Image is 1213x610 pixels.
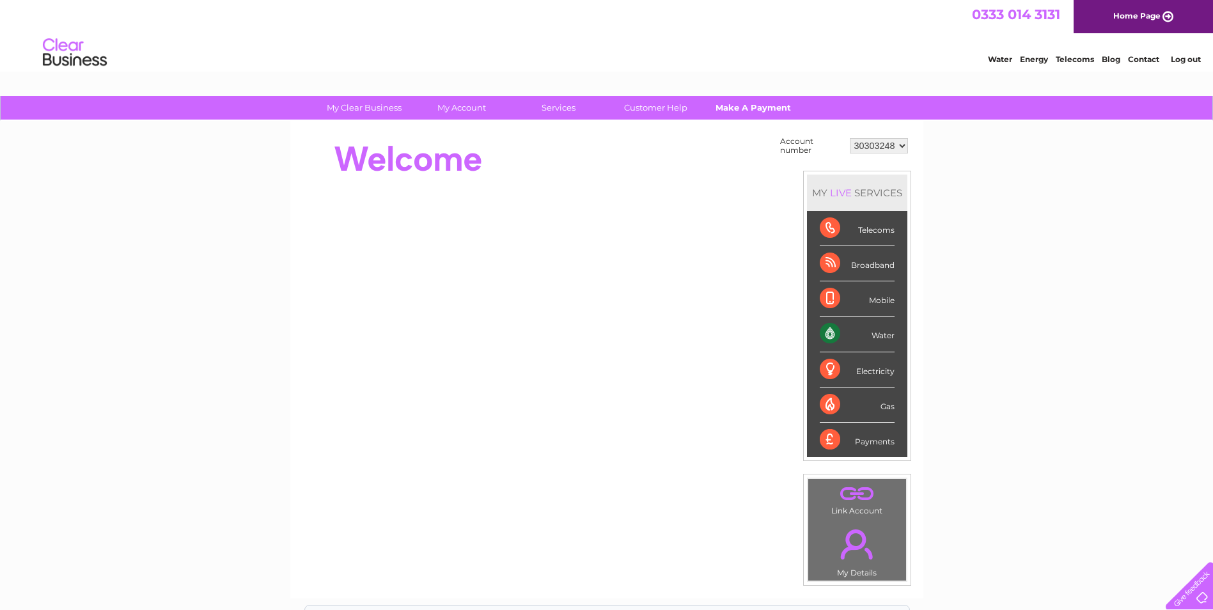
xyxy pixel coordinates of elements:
a: Contact [1128,54,1159,64]
a: Water [988,54,1012,64]
a: Energy [1020,54,1048,64]
div: Clear Business is a trading name of Verastar Limited (registered in [GEOGRAPHIC_DATA] No. 3667643... [305,7,909,62]
div: Gas [820,387,895,423]
div: LIVE [827,187,854,199]
a: Services [506,96,611,120]
a: 0333 014 3131 [972,6,1060,22]
div: Electricity [820,352,895,387]
a: Blog [1102,54,1120,64]
a: Customer Help [603,96,708,120]
a: Log out [1171,54,1201,64]
a: . [811,482,903,504]
div: Payments [820,423,895,457]
div: Telecoms [820,211,895,246]
a: Telecoms [1056,54,1094,64]
td: Link Account [808,478,907,519]
td: Account number [777,134,847,158]
div: Broadband [820,246,895,281]
img: logo.png [42,33,107,72]
a: My Account [409,96,514,120]
td: My Details [808,519,907,581]
div: Mobile [820,281,895,317]
div: Water [820,317,895,352]
a: . [811,522,903,567]
div: MY SERVICES [807,175,907,211]
a: Make A Payment [700,96,806,120]
a: My Clear Business [311,96,417,120]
